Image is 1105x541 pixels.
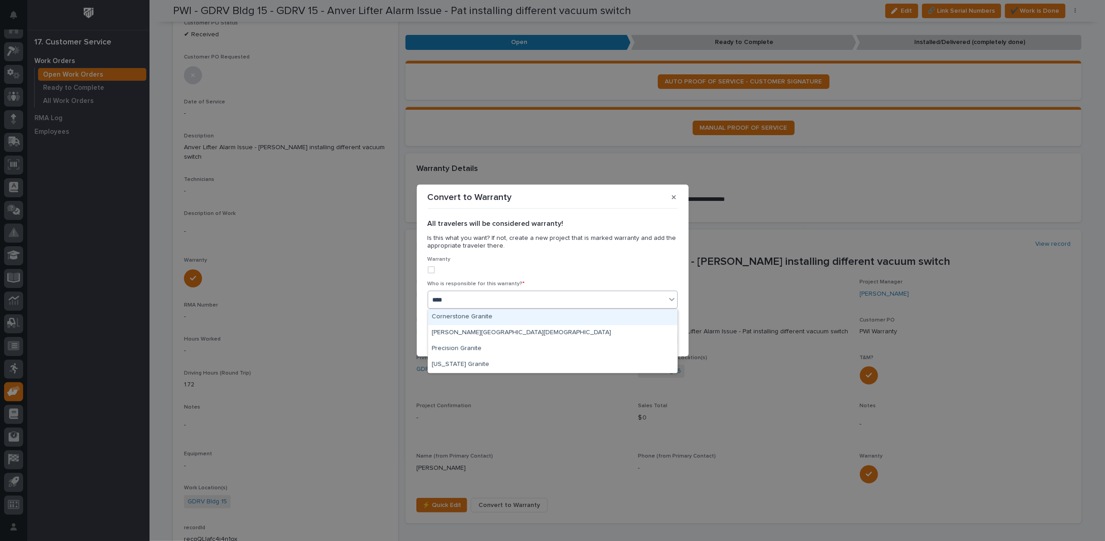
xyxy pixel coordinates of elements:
span: Warranty [428,257,451,262]
div: Precision Granite [428,341,677,357]
div: Cornerstone Granite [428,309,677,325]
div: Granger Christian School [428,325,677,341]
p: Is this what you want? If not, create a new project that is marked warranty and add the appropria... [428,234,678,250]
h2: All travelers will be considered warranty! [428,219,678,228]
p: Convert to Warranty [428,192,512,203]
div: Washington Granite [428,357,677,373]
span: Who is responsible for this warranty? [428,281,525,287]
